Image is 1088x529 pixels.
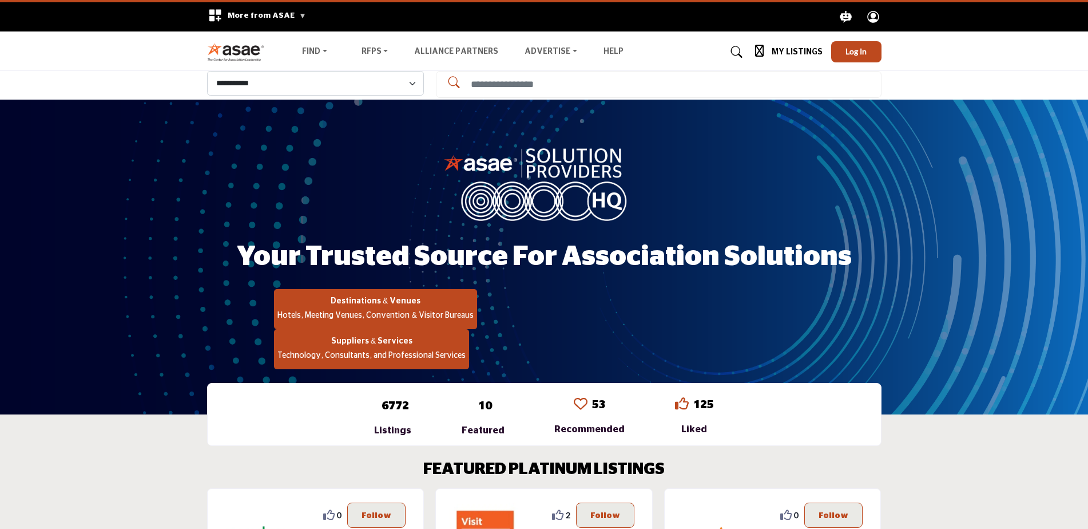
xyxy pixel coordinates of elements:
[274,289,477,329] button: Destinations & Venues Hotels, Meeting Venues, Convention & Visitor Bureaus
[675,397,689,410] i: Go to Liked
[354,44,396,60] a: RFPs
[845,46,867,56] span: Log In
[693,399,714,410] a: 125
[277,297,473,306] h2: Destinations & Venues
[603,48,624,56] a: Help
[566,509,570,521] span: 2
[277,310,473,322] p: Hotels, Meeting Venues, Convention & Visitor Bureaus
[554,423,625,436] div: Recommended
[592,399,606,410] a: 53
[362,509,391,522] p: Follow
[228,11,306,19] span: More from ASAE
[574,397,587,413] a: Go to Recommended
[444,145,644,221] img: image
[423,460,665,480] h2: FEATURED PLATINUM LISTINGS
[831,41,881,62] button: Log In
[374,424,411,437] div: Listings
[382,400,409,412] a: 6772
[794,509,799,521] span: 0
[347,503,406,528] button: Follow
[237,239,852,275] h1: Your Trusted Source for Association Solutions
[804,503,863,528] button: Follow
[720,42,749,61] a: Search
[819,509,848,522] p: Follow
[590,509,620,522] p: Follow
[462,424,505,437] div: Featured
[436,71,881,98] input: Search Solutions
[294,44,335,60] a: Find
[517,44,585,60] a: Advertise
[277,350,466,362] p: Technology, Consultants, and Professional Services
[337,509,342,521] span: 0
[772,47,823,57] h5: My Listings
[675,423,714,436] div: Liked
[277,337,466,346] h2: Suppliers & Services
[207,42,271,61] img: Site Logo
[201,2,313,31] div: More from ASAE
[755,45,823,59] div: My Listings
[478,400,492,412] a: 10
[274,329,469,369] button: Suppliers & Services Technology, Consultants, and Professional Services
[576,503,634,528] button: Follow
[414,48,498,56] a: Alliance Partners
[207,71,424,96] select: Select Listing Type Dropdown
